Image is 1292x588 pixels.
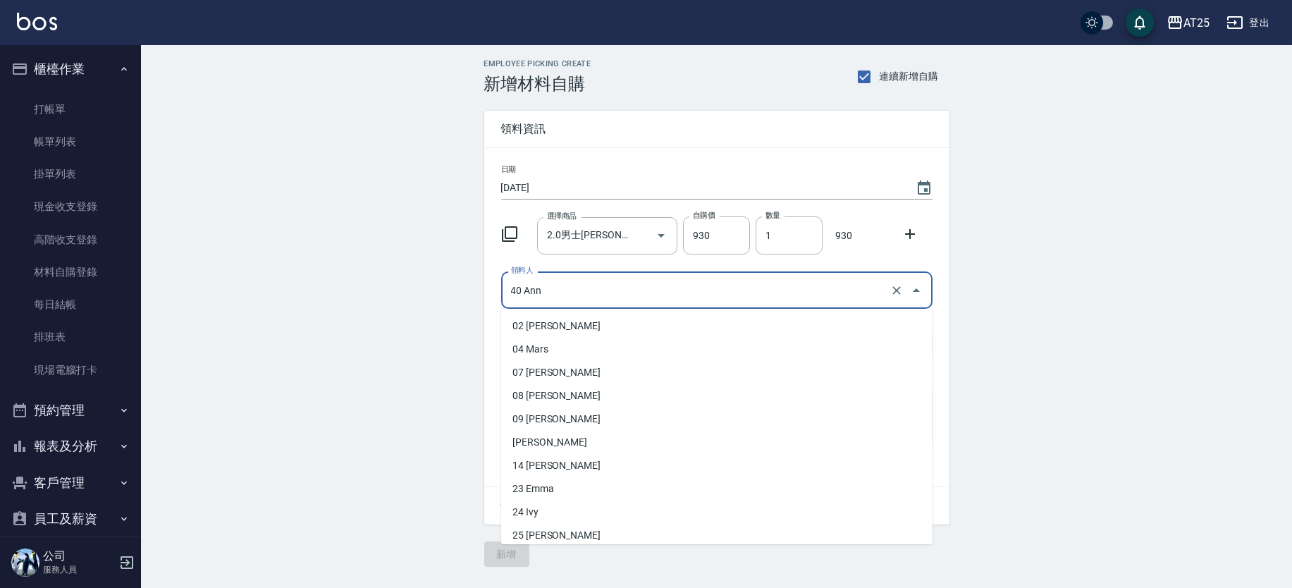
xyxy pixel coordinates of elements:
[501,477,933,501] li: 23 Emma
[501,408,933,431] li: 09 [PERSON_NAME]
[6,321,135,353] a: 排班表
[6,190,135,223] a: 現金收支登錄
[907,171,941,205] button: Choose date, selected date is 2025-08-17
[484,74,591,94] h3: 新增材料自購
[11,549,39,577] img: Person
[887,281,906,300] button: Clear
[6,125,135,158] a: 帳單列表
[6,93,135,125] a: 打帳單
[484,59,591,68] h2: Employee Picking Create
[828,228,859,243] p: 930
[879,69,938,84] span: 連續新增自購
[484,487,949,525] div: 合計： 930
[1161,8,1215,37] button: AT25
[6,51,135,87] button: 櫃檯作業
[501,454,933,477] li: 14 [PERSON_NAME]
[1183,14,1210,32] div: AT25
[6,288,135,321] a: 每日結帳
[501,361,933,384] li: 07 [PERSON_NAME]
[6,465,135,501] button: 客戶管理
[501,176,902,200] input: YYYY/MM/DD
[501,501,933,524] li: 24 Ivy
[501,314,933,338] li: 02 [PERSON_NAME]
[511,265,533,276] label: 領料人
[905,279,928,302] button: Close
[693,210,715,221] label: 自購價
[17,13,57,30] img: Logo
[1221,10,1275,36] button: 登出
[43,549,115,563] h5: 公司
[6,428,135,465] button: 報表及分析
[501,122,933,136] span: 領料資訊
[1126,8,1154,37] button: save
[501,431,933,454] li: [PERSON_NAME]
[6,354,135,386] a: 現場電腦打卡
[501,384,933,408] li: 08 [PERSON_NAME]
[650,224,672,247] button: Open
[547,211,577,221] label: 選擇商品
[501,164,516,175] label: 日期
[6,223,135,256] a: 高階收支登錄
[765,210,780,221] label: 數量
[6,392,135,429] button: 預約管理
[6,501,135,537] button: 員工及薪資
[43,563,115,576] p: 服務人員
[501,524,933,547] li: 25 [PERSON_NAME]
[501,338,933,361] li: 04 Mars
[6,158,135,190] a: 掛單列表
[6,256,135,288] a: 材料自購登錄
